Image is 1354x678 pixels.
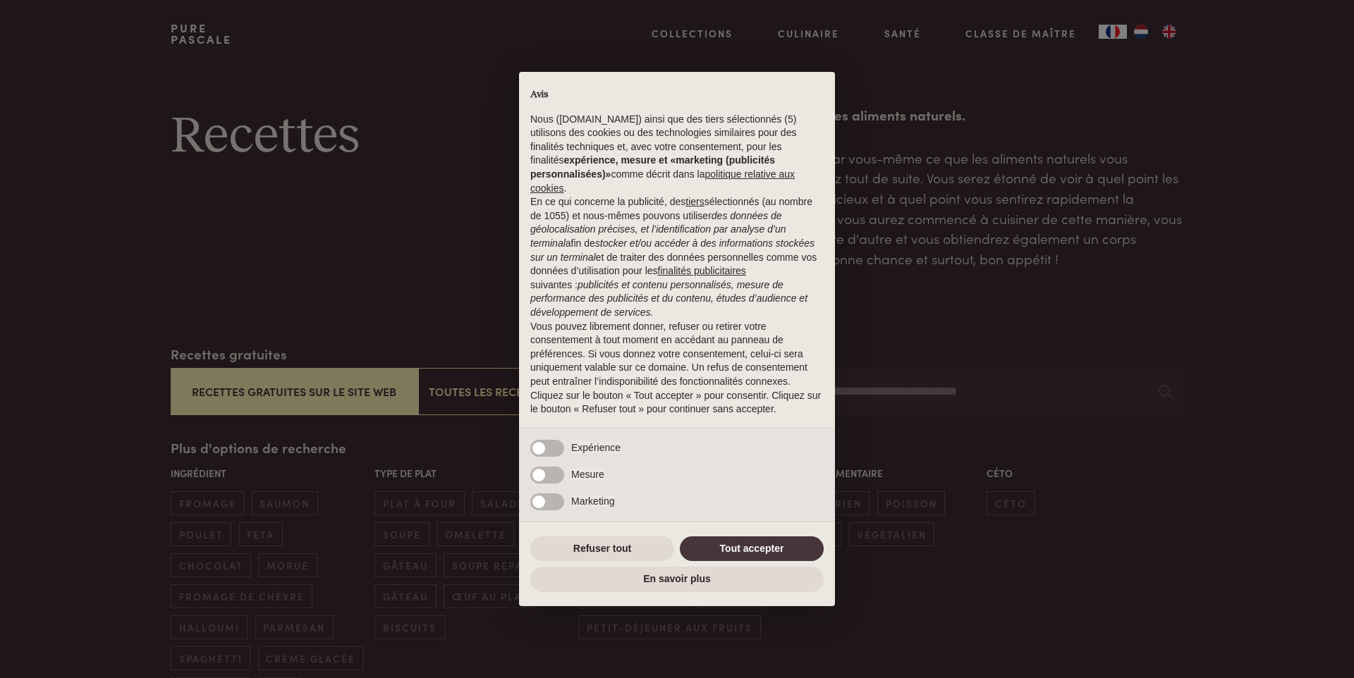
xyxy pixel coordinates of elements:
em: des données de géolocalisation précises, et l’identification par analyse d’un terminal [530,210,786,249]
button: finalités publicitaires [658,264,746,278]
p: En ce qui concerne la publicité, des sélectionnés (au nombre de 1055) et nous-mêmes pouvons utili... [530,195,824,319]
p: Cliquez sur le bouton « Tout accepter » pour consentir. Cliquez sur le bouton « Refuser tout » po... [530,389,824,417]
p: Vous pouvez librement donner, refuser ou retirer votre consentement à tout moment en accédant au ... [530,320,824,389]
button: Tout accepter [680,536,824,562]
h2: Avis [530,89,824,101]
strong: expérience, mesure et «marketing (publicités personnalisées)» [530,154,775,180]
span: Marketing [571,495,614,507]
button: tiers [685,195,704,209]
p: Nous ([DOMAIN_NAME]) ainsi que des tiers sélectionnés (5) utilisons des cookies ou des technologi... [530,113,824,196]
button: En savoir plus [530,567,824,592]
em: stocker et/ou accéder à des informations stockées sur un terminal [530,238,815,263]
span: Mesure [571,469,604,480]
button: Refuser tout [530,536,674,562]
em: publicités et contenu personnalisés, mesure de performance des publicités et du contenu, études d... [530,279,807,318]
span: Expérience [571,442,621,453]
